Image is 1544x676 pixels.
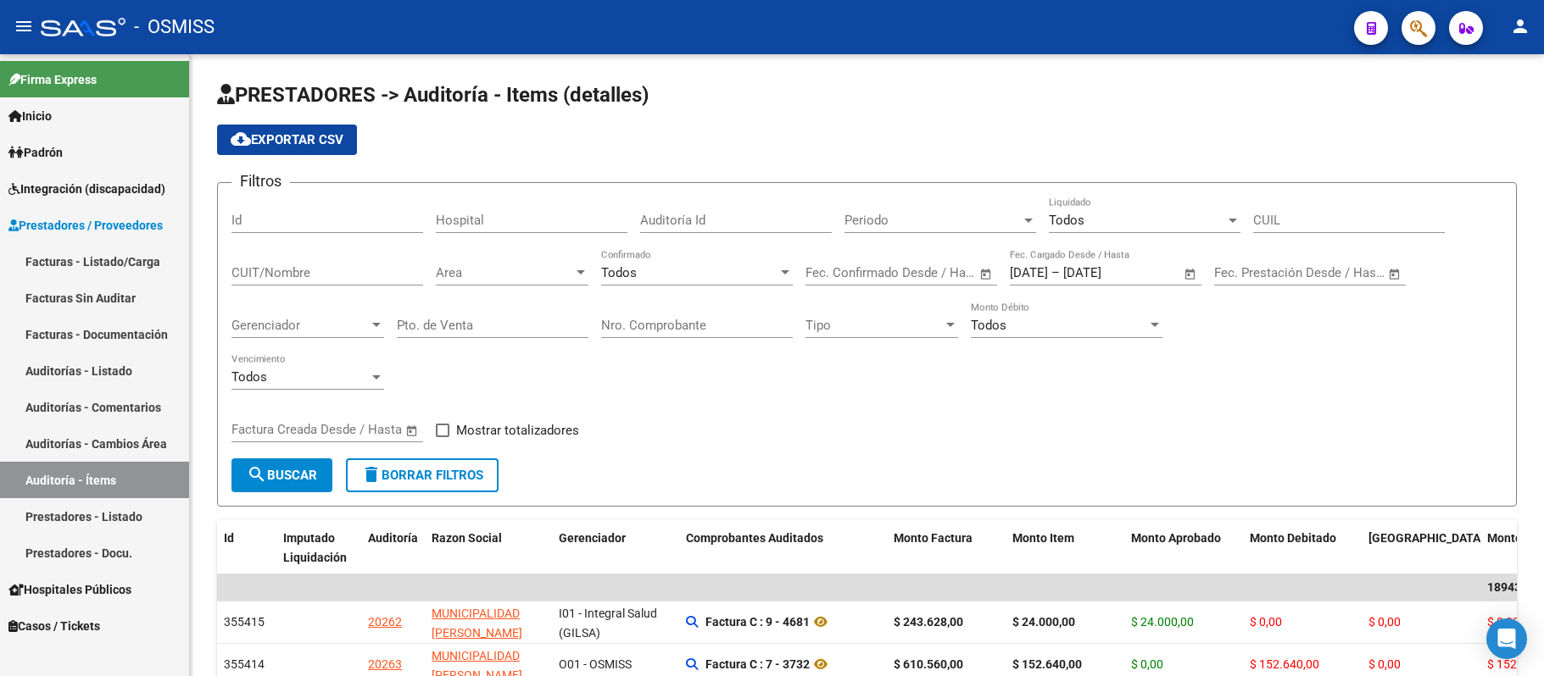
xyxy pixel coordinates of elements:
span: Monto Debitado [1250,531,1336,545]
span: Monto Aprobado [1131,531,1221,545]
button: Open calendar [1181,264,1201,284]
span: [GEOGRAPHIC_DATA] [1368,531,1484,545]
mat-icon: person [1510,16,1530,36]
span: Inicio [8,107,52,125]
datatable-header-cell: Monto Debitado [1243,520,1362,576]
span: PRESTADORES -> Auditoría - Items (detalles) [217,83,649,107]
button: Buscar [231,458,332,492]
span: Todos [231,369,267,385]
span: Mostrar totalizadores [456,420,579,441]
mat-icon: menu [14,16,34,36]
div: 20263 [368,655,402,674]
span: Hospitales Públicos [8,580,131,599]
span: $ 0,00 [1368,615,1401,629]
mat-icon: cloud_download [231,129,251,149]
span: Auditoría [368,531,418,545]
datatable-header-cell: Imputado Liquidación [276,520,361,576]
datatable-header-cell: Monto Item [1006,520,1124,576]
span: $ 0,00 [1250,615,1282,629]
strong: $ 610.560,00 [894,657,963,671]
strong: $ 152.640,00 [1012,657,1082,671]
span: MUNICIPALIDAD [PERSON_NAME][GEOGRAPHIC_DATA] [432,607,546,659]
button: Open calendar [977,264,996,284]
span: $ 0,00 [1131,657,1163,671]
span: $ 0,00 [1487,615,1519,629]
span: 355414 [224,657,265,671]
span: Prestadores / Proveedores [8,216,163,235]
input: Fecha inicio [805,265,874,280]
span: Gerenciador [559,531,626,545]
datatable-header-cell: Comprobantes Auditados [679,520,887,576]
span: Monto Item [1012,531,1074,545]
span: – [1051,265,1060,280]
h3: Filtros [231,169,290,193]
span: Buscar [247,468,317,483]
input: Fecha fin [315,422,398,437]
span: Todos [1049,213,1084,228]
span: Padrón [8,143,63,162]
button: Borrar Filtros [346,458,499,492]
input: Fecha inicio [1214,265,1283,280]
datatable-header-cell: Monto Aprobado [1124,520,1243,576]
strong: Factura C : 9 - 4681 [705,615,810,629]
span: Monto Factura [894,531,973,545]
span: 355415 [224,615,265,629]
span: Gerenciador [231,318,369,333]
input: Fecha fin [1298,265,1380,280]
input: Fecha inicio [1010,265,1048,280]
span: - OSMISS [134,8,215,46]
datatable-header-cell: Monto Factura [887,520,1006,576]
button: Open calendar [1385,264,1405,284]
mat-icon: search [247,464,267,485]
span: Integración (discapacidad) [8,180,165,198]
div: 20262 [368,612,402,632]
span: $ 24.000,00 [1131,615,1194,629]
span: Firma Express [8,70,97,89]
span: Id [224,531,234,545]
button: Open calendar [403,421,422,441]
input: Fecha inicio [231,422,300,437]
span: I01 - Integral Salud (GILSA) [559,607,657,640]
datatable-header-cell: Gerenciador [552,520,679,576]
span: $ 152.640,00 [1250,657,1319,671]
span: Periodo [844,213,1021,228]
span: Tipo [805,318,943,333]
datatable-header-cell: Razon Social [425,520,552,576]
strong: $ 243.628,00 [894,615,963,629]
button: Exportar CSV [217,125,357,155]
div: Open Intercom Messenger [1486,618,1527,659]
span: Casos / Tickets [8,617,100,635]
span: Todos [971,318,1006,333]
input: Fecha fin [1063,265,1145,280]
strong: Factura C : 7 - 3732 [705,657,810,671]
span: O01 - OSMISS [559,657,632,671]
mat-icon: delete [361,464,382,485]
span: Area [436,265,573,280]
strong: $ 24.000,00 [1012,615,1075,629]
datatable-header-cell: Id [217,520,276,576]
span: Comprobantes Auditados [686,531,823,545]
datatable-header-cell: Auditoría [361,520,425,576]
span: Todos [601,265,637,280]
span: $ 0,00 [1368,657,1401,671]
span: Borrar Filtros [361,468,483,483]
input: Fecha fin [889,265,972,280]
datatable-header-cell: Monto Hospitalario [1362,520,1480,576]
span: Exportar CSV [231,132,343,147]
span: Razon Social [432,531,502,545]
span: Imputado Liquidación [283,531,347,564]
